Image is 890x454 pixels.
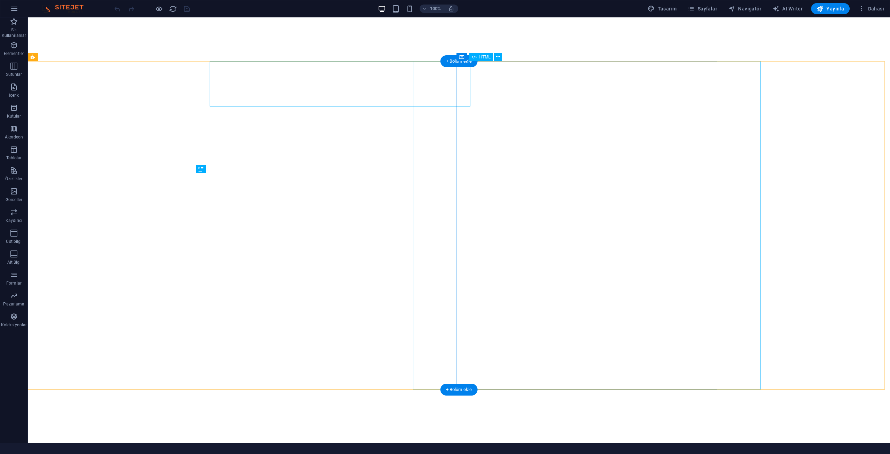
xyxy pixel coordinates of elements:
[855,3,887,14] button: Dahası
[726,3,764,14] button: Navigatör
[4,51,24,56] p: Elementler
[3,301,24,307] p: Pazarlama
[688,5,717,12] span: Sayfalar
[6,72,22,77] p: Sütunlar
[811,3,850,14] button: Yayınla
[169,5,177,13] button: reload
[772,5,803,12] span: AI Writer
[5,134,23,140] p: Akordeon
[155,5,163,13] button: Ön izleme modundan çıkıp düzenlemeye devam etmek için buraya tıklayın
[479,55,491,59] span: HTML
[6,239,22,244] p: Üst bilgi
[440,384,478,396] div: + Bölüm ekle
[430,5,441,13] h6: 100%
[448,6,454,12] i: Yeniden boyutlandırmada yakınlaştırma düzeyini seçilen cihaza uyacak şekilde otomatik olarak ayarla.
[1,322,27,328] p: Koleksiyonlar
[728,5,761,12] span: Navigatör
[440,55,478,67] div: + Bölüm ekle
[6,280,22,286] p: Formlar
[6,218,22,223] p: Kaydırıcı
[5,176,22,182] p: Özellikler
[770,3,806,14] button: AI Writer
[858,5,884,12] span: Dahası
[6,197,22,202] p: Görseller
[7,113,21,119] p: Kutular
[645,3,679,14] div: Tasarım (Ctrl+Alt+Y)
[6,155,22,161] p: Tablolar
[7,260,21,265] p: Alt Bigi
[648,5,677,12] span: Tasarım
[645,3,679,14] button: Tasarım
[9,93,19,98] p: İçerik
[685,3,720,14] button: Sayfalar
[817,5,844,12] span: Yayınla
[420,5,444,13] button: 100%
[169,5,177,13] i: Sayfayı yeniden yükleyin
[40,5,92,13] img: Editor Logo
